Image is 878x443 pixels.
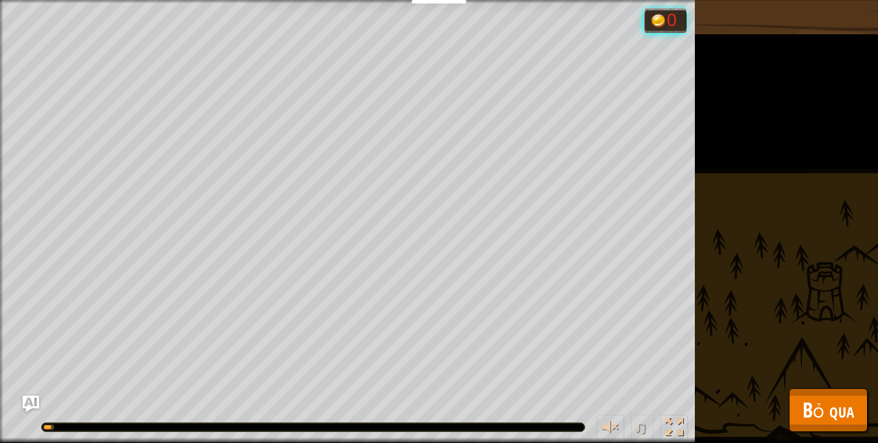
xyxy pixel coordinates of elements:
[667,12,680,29] div: 0
[661,415,688,443] button: Bật tắt chế độ toàn màn hình
[789,388,868,432] button: Bỏ qua
[634,417,648,438] span: ♫
[23,396,39,412] button: Ask AI
[803,396,854,424] span: Bỏ qua
[631,415,654,443] button: ♫
[597,415,624,443] button: Tùy chỉnh âm lượng
[644,8,687,33] div: Team 'humans' has 0 gold.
